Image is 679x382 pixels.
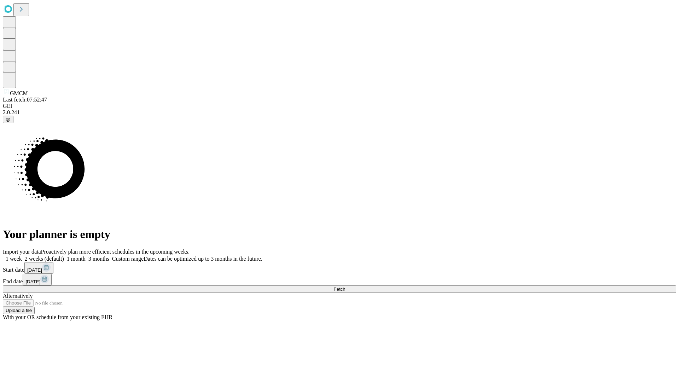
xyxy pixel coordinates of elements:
[6,256,22,262] span: 1 week
[27,267,42,273] span: [DATE]
[41,249,190,255] span: Proactively plan more efficient schedules in the upcoming weeks.
[23,274,52,285] button: [DATE]
[25,256,64,262] span: 2 weeks (default)
[3,109,676,116] div: 2.0.241
[3,285,676,293] button: Fetch
[67,256,86,262] span: 1 month
[112,256,144,262] span: Custom range
[88,256,109,262] span: 3 months
[3,228,676,241] h1: Your planner is empty
[144,256,262,262] span: Dates can be optimized up to 3 months in the future.
[10,90,28,96] span: GMCM
[3,97,47,103] span: Last fetch: 07:52:47
[333,286,345,292] span: Fetch
[24,262,53,274] button: [DATE]
[3,249,41,255] span: Import your data
[3,262,676,274] div: Start date
[3,307,35,314] button: Upload a file
[3,293,33,299] span: Alternatively
[25,279,40,284] span: [DATE]
[3,116,13,123] button: @
[3,274,676,285] div: End date
[6,117,11,122] span: @
[3,314,112,320] span: With your OR schedule from your existing EHR
[3,103,676,109] div: GEI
